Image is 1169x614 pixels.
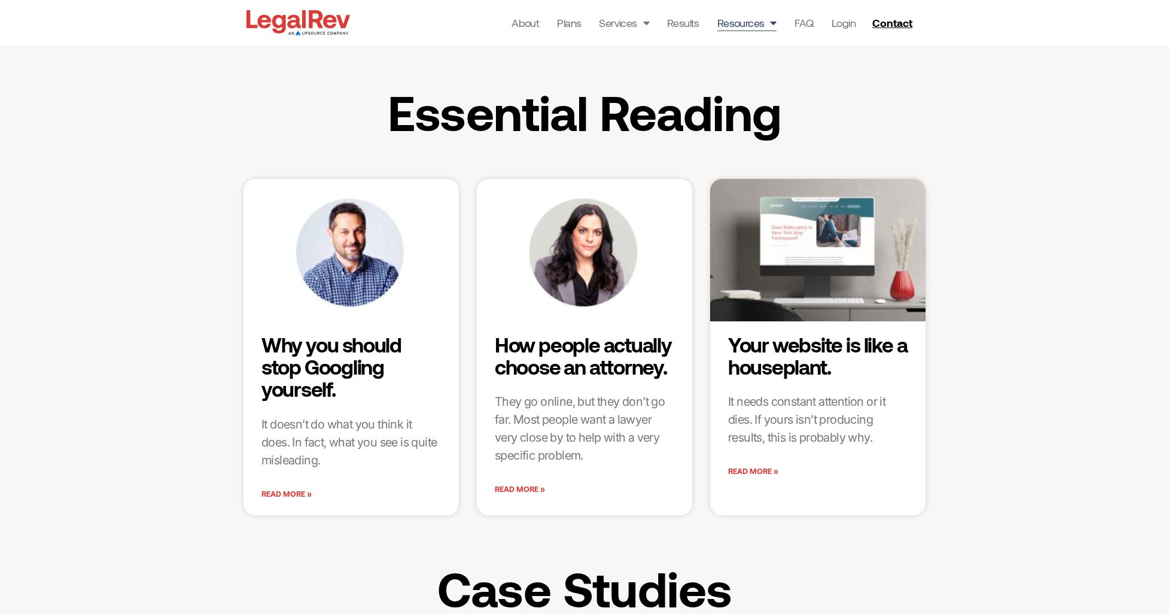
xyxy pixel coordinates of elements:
nav: Menu [512,14,856,31]
a: Plans [557,14,581,31]
p: They go online, but they don’t go far. Most people want a lawyer very close by to help with a ver... [495,393,674,464]
a: Read more about How people actually choose an attorney. [495,481,545,499]
a: Results [667,14,699,31]
a: Why you should stop Googling yourself. [261,332,401,402]
p: It doesn’t do what you think it does. In fact, what you see is quite misleading. [261,415,441,469]
a: Read more about Your website is like a houseplant. [728,463,778,481]
a: Resources [717,14,777,31]
a: Your website is like a houseplant. [728,332,907,379]
a: How people actually choose an attorney. [495,332,671,379]
p: It needs constant attention or it dies. If yours isn’t producing results, this is probably why. [728,393,908,446]
a: Login [832,14,856,31]
a: Contact [867,13,920,32]
a: About [512,14,539,31]
a: FAQ [794,14,814,31]
a: Services [599,14,649,31]
h2: Essential Reading [346,87,823,137]
a: Read more about Why you should stop Googling yourself. [261,485,312,503]
span: Contact [872,17,912,28]
h2: Case Studies [346,563,823,613]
